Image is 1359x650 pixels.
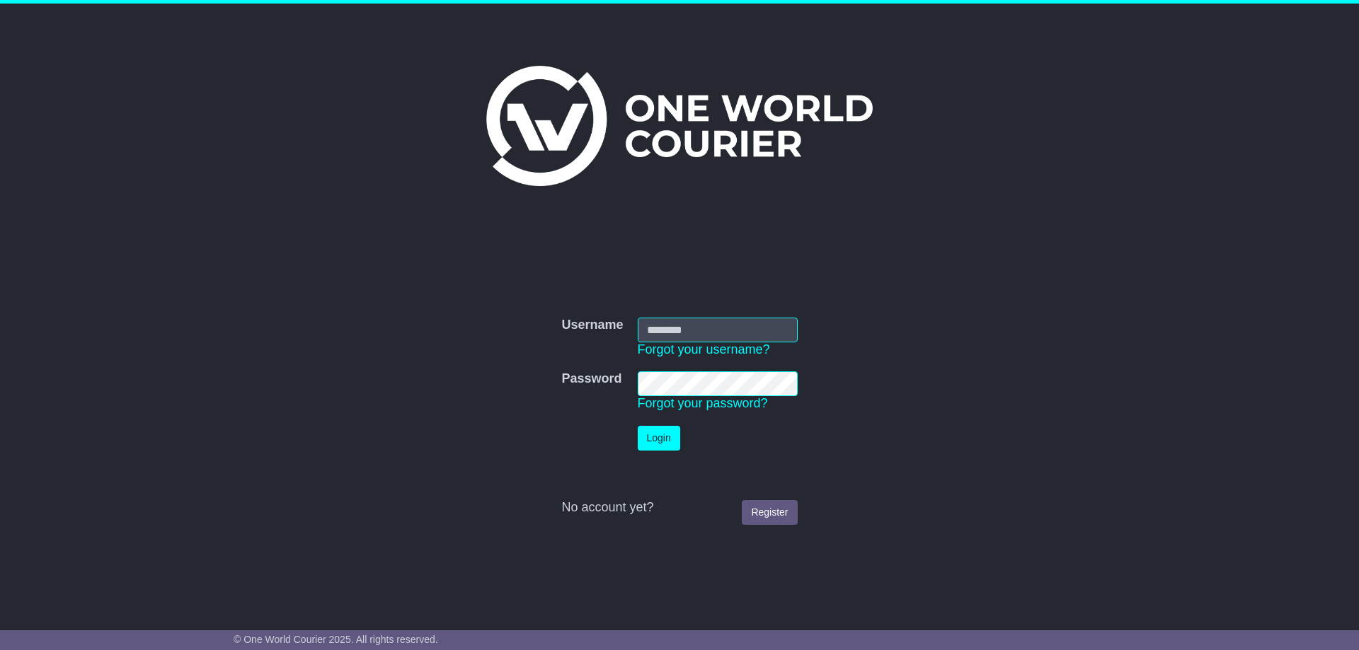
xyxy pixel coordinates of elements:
a: Register [742,500,797,525]
button: Login [638,426,680,451]
img: One World [486,66,873,186]
a: Forgot your password? [638,396,768,410]
div: No account yet? [561,500,797,516]
span: © One World Courier 2025. All rights reserved. [234,634,438,645]
label: Password [561,371,621,387]
a: Forgot your username? [638,342,770,356]
label: Username [561,318,623,333]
